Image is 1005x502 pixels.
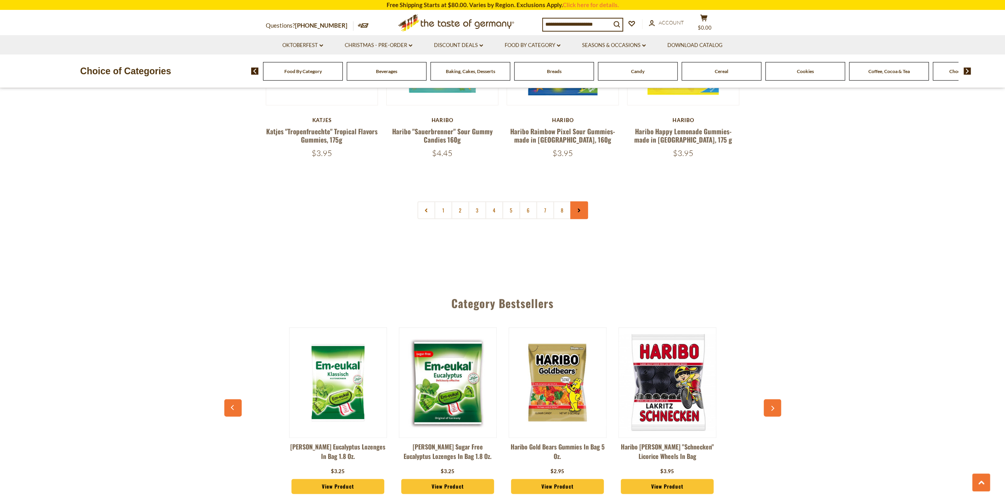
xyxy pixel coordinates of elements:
[964,68,971,75] img: next arrow
[434,41,483,50] a: Discount Deals
[386,117,499,123] div: Haribo
[621,479,714,494] a: View Product
[432,148,453,158] span: $4.45
[509,442,607,466] a: Haribo Gold Bears Gummies in Bag 5 oz.
[392,126,492,145] a: Haribo "Sauerbrenner" Sour Gummy Candies 160g
[631,68,644,74] a: Candy
[692,14,716,34] button: $0.00
[266,117,378,123] div: Katjes
[627,117,740,123] div: Haribo
[536,201,554,219] a: 7
[547,68,562,74] a: Breads
[282,41,323,50] a: Oktoberfest
[451,201,469,219] a: 2
[553,201,571,219] a: 8
[507,117,619,123] div: Haribo
[502,201,520,219] a: 5
[659,19,684,26] span: Account
[312,148,332,158] span: $3.95
[376,68,397,74] a: Beverages
[399,442,497,466] a: [PERSON_NAME] Sugar Free Eucalyptus Lozenges in Bag 1.8 oz.
[331,468,345,476] div: $3.25
[552,148,573,158] span: $3.95
[519,201,537,219] a: 6
[251,68,259,75] img: previous arrow
[399,334,496,431] img: Dr. Soldan Sugar Free Eucalyptus Lozenges in Bag 1.8 oz.
[289,442,387,466] a: [PERSON_NAME] Eucalyptus Lozenges in Bag 1.8 oz.
[582,41,646,50] a: Seasons & Occasions
[266,126,378,145] a: Katjes "Tropenfruechte" Tropical Flavors Gummies, 175g
[949,68,996,74] a: Chocolate & Marzipan
[509,334,606,431] img: Haribo Gold Bears Gummies in Bag 5 oz.
[797,68,814,74] a: Cookies
[295,22,348,29] a: [PHONE_NUMBER]
[511,479,604,494] a: View Product
[266,21,353,31] p: Questions?
[649,19,684,27] a: Account
[468,201,486,219] a: 3
[345,41,412,50] a: Christmas - PRE-ORDER
[563,1,619,8] a: Click here for details.
[510,126,615,145] a: Haribo Raimbow Pixel Sour Gummies- made in [GEOGRAPHIC_DATA], 160g
[715,68,728,74] a: Cereal
[434,201,452,219] a: 1
[698,24,712,31] span: $0.00
[284,68,322,74] a: Food By Category
[441,468,455,476] div: $3.25
[634,126,732,145] a: Haribo Happy Lemonade Gummies- made in [GEOGRAPHIC_DATA], 175 g
[868,68,910,74] a: Coffee, Cocoa & Tea
[550,468,564,476] div: $2.95
[401,479,494,494] a: View Product
[505,41,560,50] a: Food By Category
[667,41,723,50] a: Download Catalog
[228,285,777,318] div: Category Bestsellers
[673,148,693,158] span: $3.95
[619,334,716,431] img: Haribo Rotella
[291,479,385,494] a: View Product
[660,468,674,476] div: $3.95
[485,201,503,219] a: 4
[289,334,387,431] img: Dr. Soldan Eucalyptus Lozenges in Bag 1.8 oz.
[618,442,716,466] a: Haribo [PERSON_NAME] "Schnecken" Licorice Wheels in Bag
[446,68,495,74] a: Baking, Cakes, Desserts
